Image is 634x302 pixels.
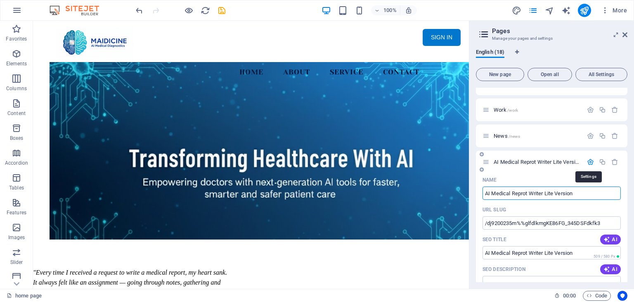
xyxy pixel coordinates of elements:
div: Duplicate [599,158,606,165]
h3: Manage your pages and settings [492,35,611,42]
label: The page title in search results and browser tabs [483,236,506,243]
p: SEO Title [483,236,506,243]
label: The text in search results and social media [483,266,525,273]
button: pages [528,5,538,15]
span: Click to open page [494,133,520,139]
p: URL SLUG [483,206,506,213]
span: /news [509,134,520,139]
span: /work [507,108,518,113]
p: Columns [6,85,27,92]
i: Reload page [201,6,210,15]
div: Duplicate [599,106,606,113]
p: Images [8,234,25,241]
button: publish [578,4,591,17]
i: Navigator [545,6,554,15]
span: More [601,6,627,14]
span: 00 00 [563,291,576,301]
input: The page title in search results and browser tabs [483,246,621,259]
p: Content [7,110,26,117]
div: News/news [491,133,583,139]
a: Click to cancel selection. Double-click to open Pages [7,291,42,301]
div: Remove [611,132,618,139]
i: Save (Ctrl+S) [217,6,227,15]
p: Tables [9,185,24,191]
div: Remove [611,158,618,165]
span: : [569,292,570,299]
button: reload [200,5,210,15]
i: Pages (Ctrl+Alt+S) [528,6,538,15]
p: Name [483,177,497,183]
i: AI Writer [561,6,571,15]
div: Language Tabs [476,49,627,65]
div: Settings [587,132,594,139]
i: On resize automatically adjust zoom level to fit chosen device. [405,7,412,14]
button: All Settings [575,68,627,81]
i: Design (Ctrl+Alt+Y) [512,6,521,15]
span: Code [587,291,607,301]
span: Open all [531,72,568,77]
p: Boxes [10,135,24,141]
i: Publish [580,6,589,15]
button: Code [583,291,611,301]
p: Slider [10,259,23,266]
button: More [598,4,630,17]
h6: 100% [383,5,397,15]
span: All Settings [579,72,624,77]
button: design [512,5,522,15]
p: SEO Description [483,266,525,273]
button: Open all [528,68,572,81]
span: Click to open page [494,107,518,113]
button: AI [600,235,621,244]
button: New page [476,68,524,81]
span: AI [603,236,617,243]
div: AI Medical Reprot Writer Lite Version [491,159,583,165]
label: Last part of the URL for this page [483,206,506,213]
span: 509 / 580 Px [594,254,615,259]
button: navigator [545,5,555,15]
div: Remove [611,106,618,113]
span: AI [603,266,617,273]
p: Features [7,209,26,216]
p: Favorites [6,36,27,42]
button: undo [134,5,144,15]
div: Work/work [491,107,583,113]
div: Duplicate [599,132,606,139]
h6: Session time [554,291,576,301]
button: save [217,5,227,15]
button: Click here to leave preview mode and continue editing [184,5,194,15]
p: Accordion [5,160,28,166]
i: Undo: Change pages (Ctrl+Z) [135,6,144,15]
button: text_generator [561,5,571,15]
div: Settings [587,106,594,113]
p: Elements [6,60,27,67]
button: 100% [371,5,400,15]
button: Usercentrics [617,291,627,301]
span: Calculated pixel length in search results [592,254,621,259]
input: Last part of the URL for this page [483,216,621,230]
h2: Pages [492,27,627,35]
button: AI [600,264,621,274]
span: New page [480,72,520,77]
img: Editor Logo [47,5,109,15]
span: English (18) [476,47,504,59]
